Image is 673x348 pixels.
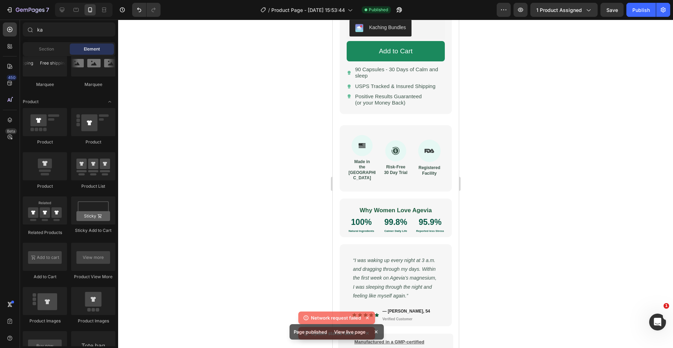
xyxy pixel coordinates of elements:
[3,3,52,17] button: 7
[71,183,115,189] div: Product List
[664,303,669,309] span: 1
[311,314,361,321] p: Network request failed
[22,320,91,342] u: Manufactured in a GMP-certified facility and third-party tested for quality and purity.
[268,6,270,14] span: /
[71,81,115,88] div: Marquee
[132,3,161,17] div: Undo/Redo
[649,314,666,330] iframe: Intercom live chat
[23,99,39,105] span: Product
[71,139,115,145] div: Product
[330,327,370,337] div: View live page
[71,318,115,324] div: Product Images
[39,46,54,52] span: Section
[23,229,67,236] div: Related Products
[71,227,115,234] div: Sticky Add to Cart
[530,3,598,17] button: 1 product assigned
[333,20,459,348] iframe: Design area
[84,46,100,52] span: Element
[23,139,67,145] div: Product
[23,274,67,280] div: Add to Cart
[536,6,582,14] span: 1 product assigned
[606,7,618,13] span: Save
[600,3,624,17] button: Save
[271,6,345,14] span: Product Page - [DATE] 15:53:44
[626,3,656,17] button: Publish
[7,75,17,80] div: 450
[46,6,49,14] p: 7
[23,183,67,189] div: Product
[23,22,115,36] input: Search Sections & Elements
[104,96,115,107] span: Toggle open
[23,318,67,324] div: Product Images
[294,328,327,335] p: Page published
[632,6,650,14] div: Publish
[23,81,67,88] div: Marquee
[71,274,115,280] div: Product View More
[369,7,388,13] span: Published
[5,128,17,134] div: Beta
